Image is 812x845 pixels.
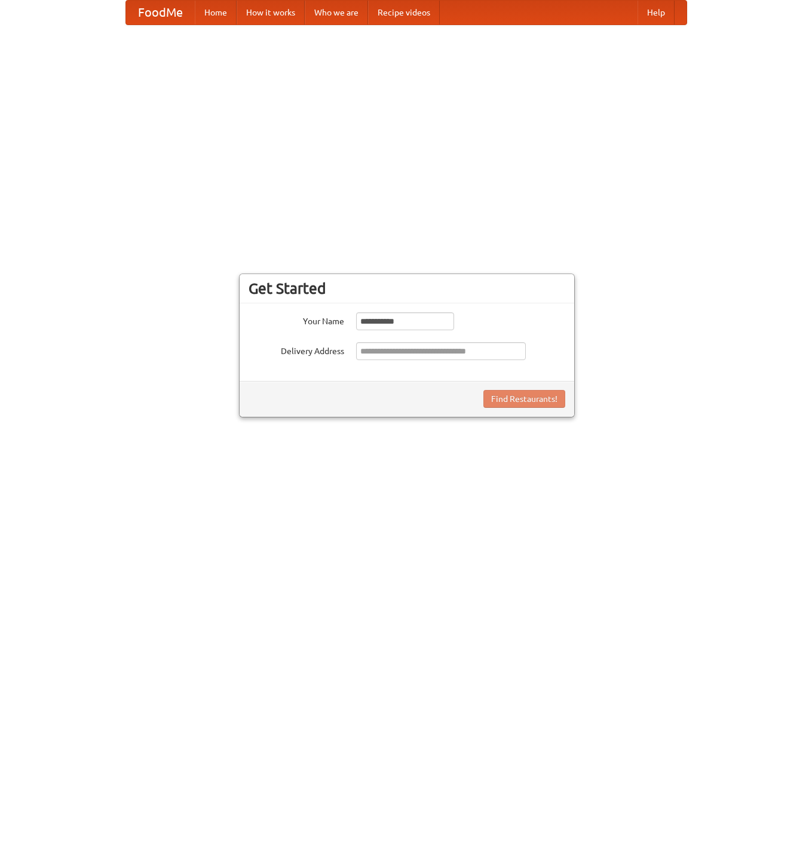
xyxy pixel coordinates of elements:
label: Delivery Address [249,342,344,357]
a: FoodMe [126,1,195,24]
button: Find Restaurants! [483,390,565,408]
a: How it works [237,1,305,24]
a: Recipe videos [368,1,440,24]
a: Home [195,1,237,24]
label: Your Name [249,312,344,327]
a: Who we are [305,1,368,24]
h3: Get Started [249,279,565,297]
a: Help [638,1,675,24]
